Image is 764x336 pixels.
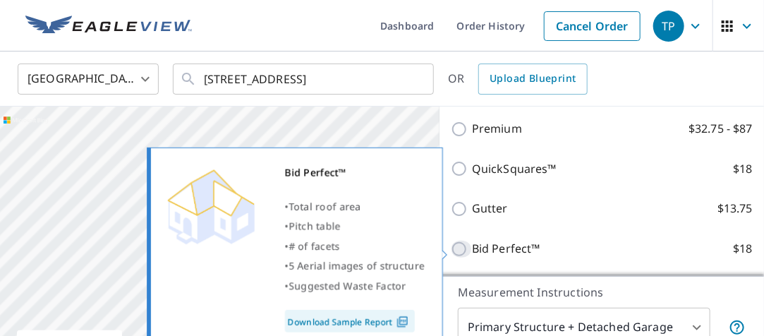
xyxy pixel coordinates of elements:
[285,217,425,236] div: •
[18,59,159,99] div: [GEOGRAPHIC_DATA]
[285,276,425,296] div: •
[734,240,753,258] p: $18
[289,200,361,213] span: Total roof area
[653,11,684,42] div: TP
[490,70,576,88] span: Upload Blueprint
[25,16,192,37] img: EV Logo
[729,319,746,336] span: Your report will include the primary structure and a detached garage if one exists.
[478,64,587,95] a: Upload Blueprint
[204,59,405,99] input: Search by address or latitude-longitude
[289,220,341,233] span: Pitch table
[689,120,753,138] p: $32.75 - $87
[285,256,425,276] div: •
[472,120,522,138] p: Premium
[458,284,746,301] p: Measurement Instructions
[285,197,425,217] div: •
[285,236,425,256] div: •
[472,160,557,178] p: QuickSquares™
[285,163,425,183] div: Bid Perfect™
[544,11,641,41] a: Cancel Order
[285,310,415,332] a: Download Sample Report
[448,64,588,95] div: OR
[162,163,260,248] img: Premium
[289,279,406,292] span: Suggested Waste Factor
[717,200,753,217] p: $13.75
[734,160,753,178] p: $18
[289,259,425,272] span: 5 Aerial images of structure
[393,316,412,328] img: Pdf Icon
[289,239,340,253] span: # of facets
[472,240,540,258] p: Bid Perfect™
[472,200,508,217] p: Gutter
